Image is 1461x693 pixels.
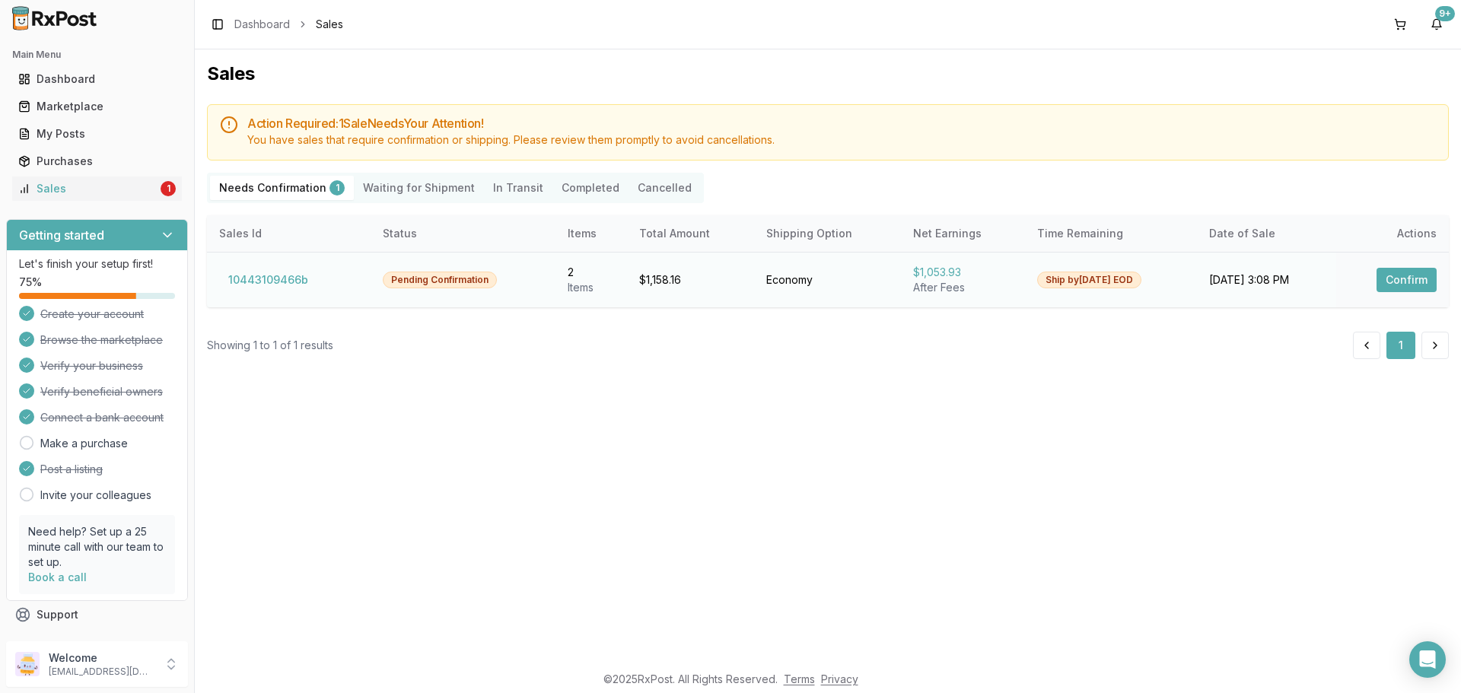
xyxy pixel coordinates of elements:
[207,62,1449,86] h1: Sales
[49,666,154,678] p: [EMAIL_ADDRESS][DOMAIN_NAME]
[1435,6,1455,21] div: 9+
[354,176,484,200] button: Waiting for Shipment
[219,268,317,292] button: 10443109466b
[18,181,158,196] div: Sales
[329,180,345,196] div: 1
[234,17,343,32] nav: breadcrumb
[49,650,154,666] p: Welcome
[913,280,1013,295] div: After Fees
[754,215,902,252] th: Shipping Option
[207,338,333,353] div: Showing 1 to 1 of 1 results
[6,67,188,91] button: Dashboard
[6,94,188,119] button: Marketplace
[19,256,175,272] p: Let's finish your setup first!
[40,384,163,399] span: Verify beneficial owners
[913,265,1013,280] div: $1,053.93
[1336,215,1449,252] th: Actions
[40,358,143,374] span: Verify your business
[552,176,629,200] button: Completed
[6,601,188,628] button: Support
[1025,215,1197,252] th: Time Remaining
[1424,12,1449,37] button: 9+
[12,175,182,202] a: Sales1
[28,524,166,570] p: Need help? Set up a 25 minute call with our team to set up.
[18,126,176,141] div: My Posts
[1037,272,1141,288] div: Ship by [DATE] EOD
[247,132,1436,148] div: You have sales that require confirmation or shipping. Please review them promptly to avoid cancel...
[40,410,164,425] span: Connect a bank account
[40,462,103,477] span: Post a listing
[6,176,188,201] button: Sales1
[234,17,290,32] a: Dashboard
[1409,641,1446,678] div: Open Intercom Messenger
[555,215,626,252] th: Items
[639,272,742,288] div: $1,158.16
[6,6,103,30] img: RxPost Logo
[207,215,371,252] th: Sales Id
[12,65,182,93] a: Dashboard
[627,215,754,252] th: Total Amount
[12,93,182,120] a: Marketplace
[568,280,614,295] div: Item s
[766,272,890,288] div: Economy
[1377,268,1437,292] button: Confirm
[1209,272,1324,288] div: [DATE] 3:08 PM
[15,652,40,676] img: User avatar
[568,265,614,280] div: 2
[40,307,144,322] span: Create your account
[28,571,87,583] a: Book a call
[210,176,354,200] button: Needs Confirmation
[316,17,343,32] span: Sales
[821,672,858,685] a: Privacy
[18,99,176,114] div: Marketplace
[12,120,182,148] a: My Posts
[247,117,1436,129] h5: Action Required: 1 Sale Need s Your Attention!
[784,672,815,685] a: Terms
[484,176,552,200] button: In Transit
[19,226,104,244] h3: Getting started
[40,436,128,451] a: Make a purchase
[1386,332,1415,359] button: 1
[40,332,163,348] span: Browse the marketplace
[12,49,182,61] h2: Main Menu
[18,72,176,87] div: Dashboard
[12,148,182,175] a: Purchases
[371,215,555,252] th: Status
[6,122,188,146] button: My Posts
[37,634,88,650] span: Feedback
[1197,215,1336,252] th: Date of Sale
[383,272,497,288] div: Pending Confirmation
[40,488,151,503] a: Invite your colleagues
[18,154,176,169] div: Purchases
[6,149,188,173] button: Purchases
[19,275,42,290] span: 75 %
[161,181,176,196] div: 1
[6,628,188,656] button: Feedback
[629,176,701,200] button: Cancelled
[901,215,1025,252] th: Net Earnings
